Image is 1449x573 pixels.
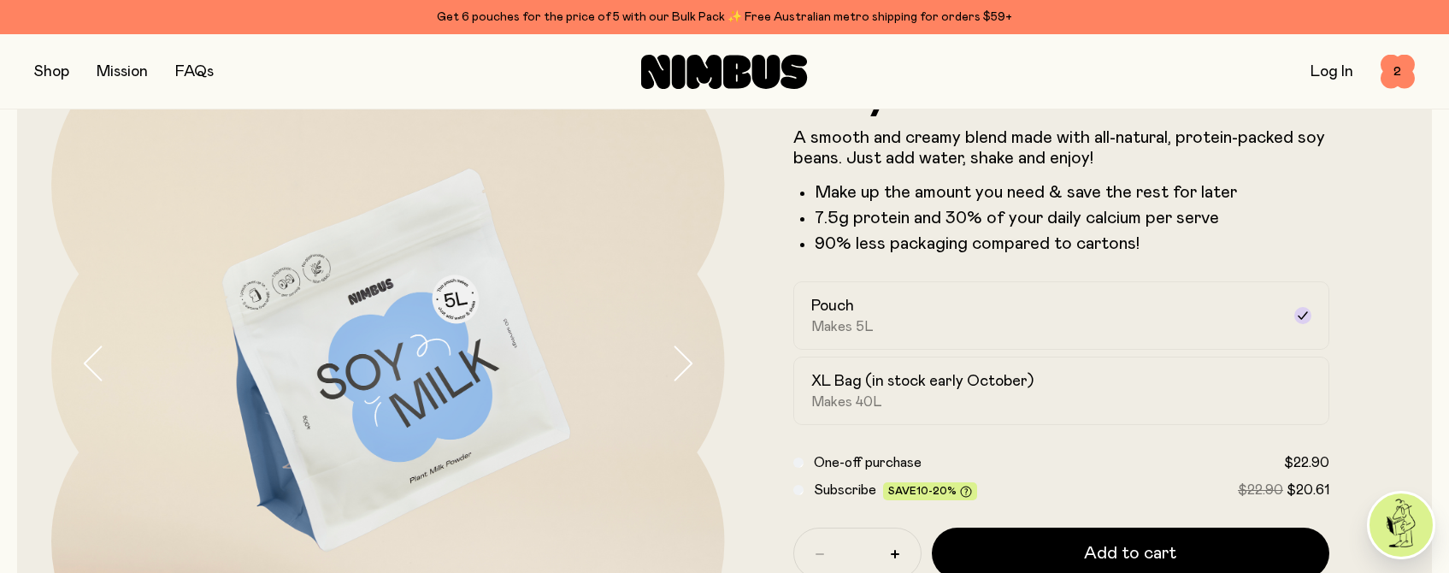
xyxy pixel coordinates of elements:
span: 10-20% [916,486,957,496]
p: A smooth and creamy blend made with all-natural, protein-packed soy beans. Just add water, shake ... [793,127,1330,168]
h2: Pouch [811,296,854,316]
div: Get 6 pouches for the price of 5 with our Bulk Pack ✨ Free Australian metro shipping for orders $59+ [34,7,1415,27]
span: $20.61 [1287,483,1329,497]
li: 7.5g protein and 30% of your daily calcium per serve [815,208,1330,228]
li: Make up the amount you need & save the rest for later [815,182,1330,203]
img: agent [1369,493,1433,557]
span: $22.90 [1284,456,1329,470]
span: One-off purchase [814,456,922,470]
a: FAQs [175,64,214,80]
span: Add to cart [1084,541,1176,565]
p: 90% less packaging compared to cartons! [815,233,1330,254]
button: 2 [1381,55,1415,89]
span: Save [888,486,972,499]
a: Mission [97,64,148,80]
span: $22.90 [1238,483,1283,497]
span: Subscribe [814,483,876,497]
span: Makes 40L [811,393,882,411]
span: Makes 5L [811,318,874,335]
h2: XL Bag (in stock early October) [811,371,1034,392]
a: Log In [1311,64,1353,80]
